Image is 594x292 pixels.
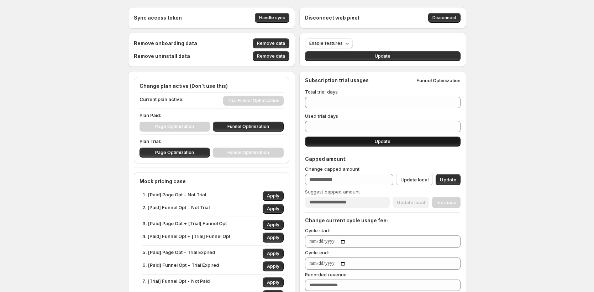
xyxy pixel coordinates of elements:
[305,89,338,95] span: Total trial days
[263,204,284,214] button: Apply
[134,40,197,47] h4: Remove onboarding data
[305,77,369,84] h4: Subscription trial usages
[375,139,390,144] span: Update
[142,220,227,230] p: 3. [Paid] Page Opt + [Trial] Funnel Opt
[253,38,289,48] button: Remove data
[305,14,359,21] h4: Disconnect web pixel
[305,166,359,172] span: Change capped amount
[263,277,284,287] button: Apply
[142,277,210,287] p: 7. [Trial] Funnel Opt - Not Paid
[305,38,353,48] button: Enable features
[305,51,461,61] button: Update
[263,220,284,230] button: Apply
[253,51,289,61] button: Remove data
[267,280,279,285] span: Apply
[263,249,284,259] button: Apply
[227,124,269,129] span: Funnel Optimization
[140,138,284,145] p: Plan Trial:
[263,261,284,271] button: Apply
[305,250,329,255] span: Cycle end:
[305,155,461,163] h4: Capped amount:
[257,53,285,59] span: Remove data
[305,272,348,277] span: Recorded revenue:
[257,41,285,46] span: Remove data
[305,217,461,224] h4: Change current cycle usage fee:
[134,14,182,21] h4: Sync access token
[400,176,429,183] span: Update local
[305,228,330,233] span: Cycle start:
[140,83,284,90] h4: Change plan active (Don't use this)
[428,13,461,23] button: Disconnect
[309,41,343,46] span: Enable features
[134,53,190,60] h4: Remove uninstall data
[305,113,338,119] span: Used trial days
[396,174,433,185] button: Update local
[267,264,279,269] span: Apply
[140,178,284,185] h4: Mock pricing case
[140,148,210,158] button: Page Optimization
[142,204,210,214] p: 2. [Paid] Funnel Opt - Not Trial
[263,191,284,201] button: Apply
[259,15,285,21] span: Handle sync
[255,13,289,23] button: Handle sync
[263,233,284,243] button: Apply
[142,249,215,259] p: 5. [Paid] Page Opt - Trial Expired
[142,191,206,201] p: 1. [Paid] Page Opt - Not Trial
[267,251,279,256] span: Apply
[267,206,279,212] span: Apply
[142,233,230,243] p: 4. [Paid] Funnel Opt + [Trial] Funnel Opt
[436,174,461,185] button: Update
[140,112,284,119] p: Plan Paid:
[142,261,219,271] p: 6. [Paid] Funnel Opt - Trial Expired
[375,53,390,59] span: Update
[305,137,461,147] button: Update
[416,77,461,84] p: Funnel Optimization
[155,150,194,155] span: Page Optimization
[305,189,360,195] span: Suggest capped amount
[440,176,456,183] span: Update
[432,15,456,21] span: Disconnect
[213,122,284,132] button: Funnel Optimization
[140,96,184,106] p: Current plan active:
[267,235,279,240] span: Apply
[267,193,279,199] span: Apply
[267,222,279,228] span: Apply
